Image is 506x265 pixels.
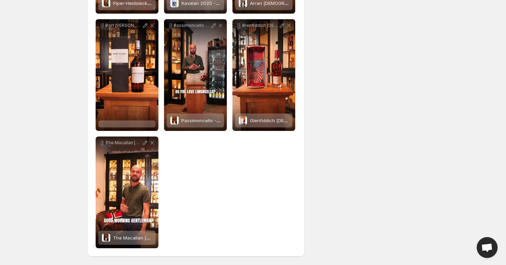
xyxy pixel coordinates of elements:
p: The Macallan [DEMOGRAPHIC_DATA] 2024 - The Red Collection 44.9% [105,140,142,146]
div: Open chat [477,237,498,258]
span: Kavalan 2020 - Artist Series - [PERSON_NAME] - 4x 1000ml (full set) [181,0,330,6]
p: Glenfiddich [DEMOGRAPHIC_DATA] 2024 - [GEOGRAPHIC_DATA] 47.6% [242,23,278,28]
span: Passimoncello - Premium Quality 29% (Limoncello) [181,118,292,123]
div: Glenfiddich [DEMOGRAPHIC_DATA] 2024 - [GEOGRAPHIC_DATA] 47.6%Glenfiddich 31 Years Old 2024 - Gran... [232,19,295,131]
div: Port [PERSON_NAME] [DEMOGRAPHIC_DATA] 1978 2006 - 6th Release - Diageo Special Releases 2006 54.2... [96,19,158,131]
span: Arran [DEMOGRAPHIC_DATA] 1996 2015 - MountLaren - [GEOGRAPHIC_DATA] 103 - Private Cask 53.5% (1 o... [250,0,497,6]
div: Passimoncello - Premium Quality 29% (Limoncello)Passimoncello - Premium Quality 29% (Limoncello)P... [164,19,227,131]
div: The Macallan [DEMOGRAPHIC_DATA] 2024 - The Red Collection 44.9%The Macallan 73 Years Old 2024 - T... [96,137,158,248]
p: Passimoncello - Premium Quality 29% (Limoncello) [174,23,210,28]
span: The Macallan [DEMOGRAPHIC_DATA] 2024 - The Red Collection 44.9% [113,235,269,241]
p: Port [PERSON_NAME] [DEMOGRAPHIC_DATA] 1978 2006 - 6th Release - Diageo Special Releases 2006 54.2... [105,23,142,28]
span: Glenfiddich [DEMOGRAPHIC_DATA] 2024 - [GEOGRAPHIC_DATA] 47.6% [250,118,404,123]
span: Piper-Heidsieck Rare - Millésime 2013 - Champagne Brut [113,0,237,6]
